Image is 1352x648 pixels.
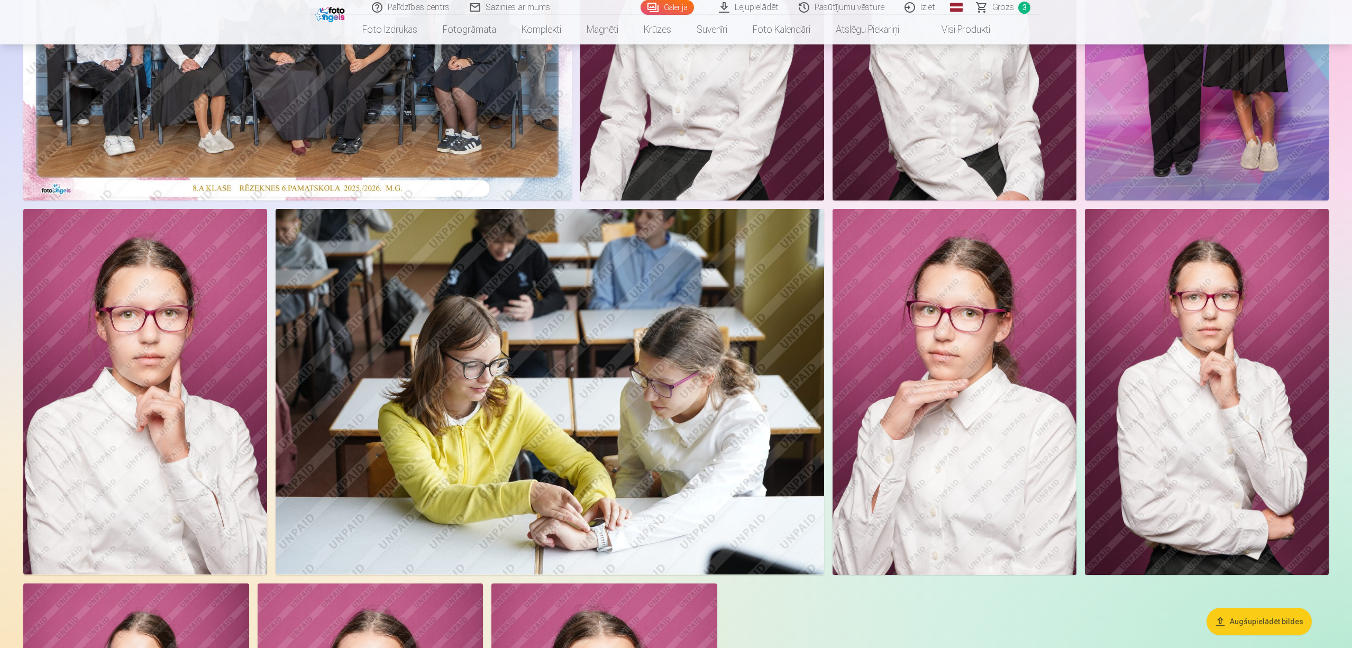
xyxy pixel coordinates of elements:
a: Visi produkti [912,15,1003,44]
a: Suvenīri [684,15,740,44]
span: 3 [1018,2,1030,14]
span: Grozs [992,1,1014,14]
button: Augšupielādēt bildes [1207,608,1312,635]
a: Komplekti [509,15,574,44]
a: Krūzes [631,15,684,44]
a: Magnēti [574,15,631,44]
img: /fa1 [315,4,348,22]
a: Foto izdrukas [350,15,430,44]
a: Foto kalendāri [740,15,823,44]
a: Fotogrāmata [430,15,509,44]
a: Atslēgu piekariņi [823,15,912,44]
